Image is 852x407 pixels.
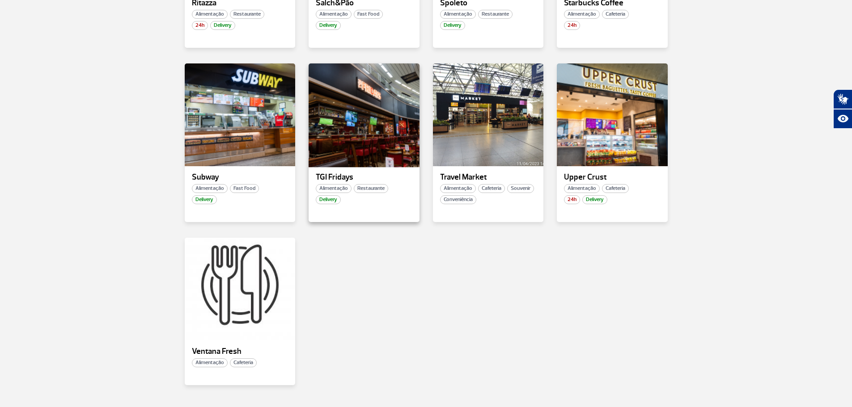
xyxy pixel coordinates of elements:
[833,89,852,129] div: Plugin de acessibilidade da Hand Talk.
[564,184,600,193] span: Alimentação
[230,184,259,193] span: Fast Food
[316,21,341,30] span: Delivery
[564,195,580,204] span: 24h
[192,358,228,367] span: Alimentação
[440,10,476,19] span: Alimentação
[316,10,352,19] span: Alimentação
[192,347,288,356] p: Ventana Fresh
[478,10,513,19] span: Restaurante
[582,195,607,204] span: Delivery
[602,10,629,19] span: Cafeteria
[192,195,217,204] span: Delivery
[192,10,228,19] span: Alimentação
[230,358,257,367] span: Cafeteria
[602,184,629,193] span: Cafeteria
[440,21,465,30] span: Delivery
[354,10,383,19] span: Fast Food
[316,184,352,193] span: Alimentação
[564,21,580,30] span: 24h
[230,10,264,19] span: Restaurante
[507,184,534,193] span: Souvenir
[192,184,228,193] span: Alimentação
[564,10,600,19] span: Alimentação
[833,89,852,109] button: Abrir tradutor de língua de sinais.
[440,173,537,182] p: Travel Market
[354,184,388,193] span: Restaurante
[316,195,341,204] span: Delivery
[833,109,852,129] button: Abrir recursos assistivos.
[440,195,476,204] span: Conveniência
[564,173,661,182] p: Upper Crust
[316,173,412,182] p: TGI Fridays
[192,21,208,30] span: 24h
[210,21,235,30] span: Delivery
[478,184,505,193] span: Cafeteria
[440,184,476,193] span: Alimentação
[192,173,288,182] p: Subway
